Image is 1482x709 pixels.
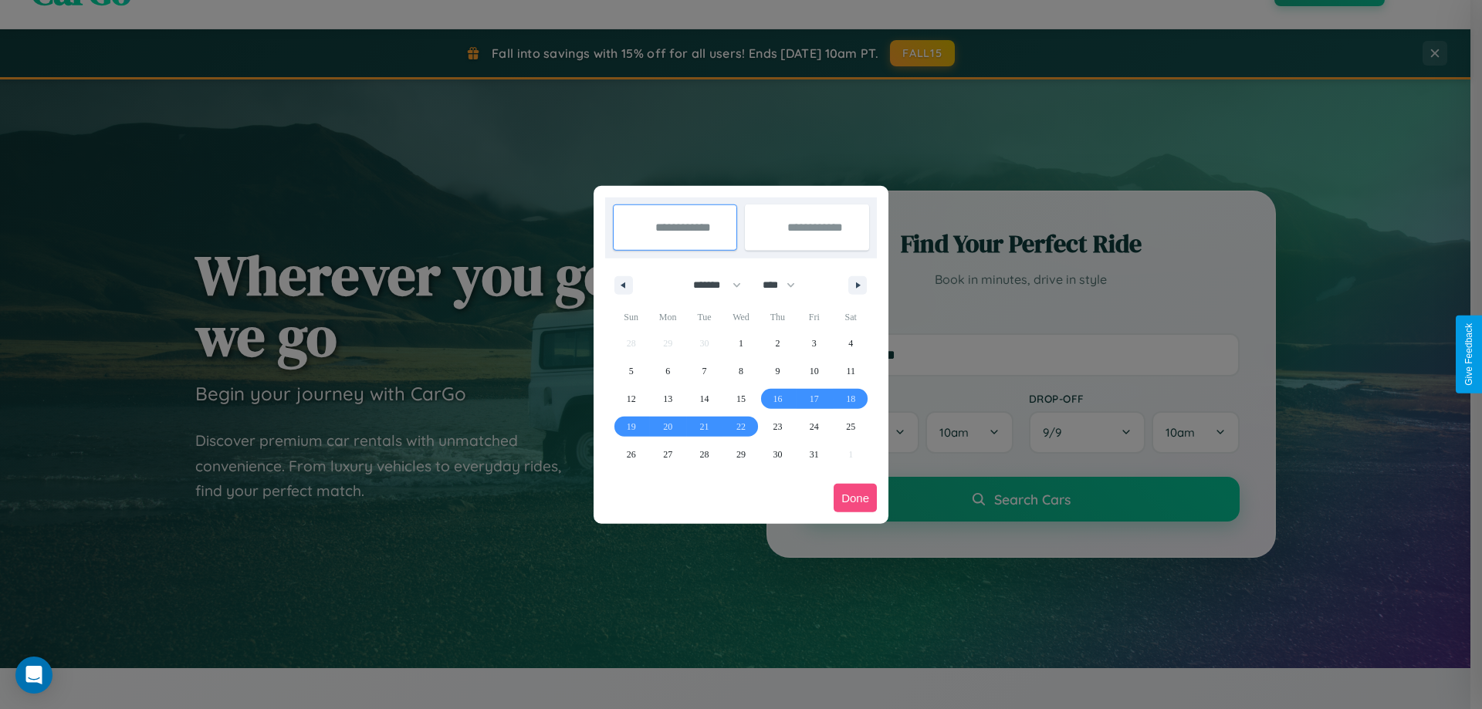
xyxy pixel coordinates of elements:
span: 27 [663,441,672,468]
button: 9 [760,357,796,385]
span: 9 [775,357,780,385]
span: 14 [700,385,709,413]
span: 1 [739,329,743,357]
button: 17 [796,385,832,413]
span: Sat [833,305,869,329]
span: 2 [775,329,780,357]
button: 6 [649,357,685,385]
span: 19 [627,413,636,441]
button: 25 [833,413,869,441]
span: 7 [702,357,707,385]
button: 27 [649,441,685,468]
button: 21 [686,413,722,441]
span: Sun [613,305,649,329]
span: 8 [739,357,743,385]
span: Thu [760,305,796,329]
button: 16 [760,385,796,413]
button: 10 [796,357,832,385]
span: 17 [810,385,819,413]
button: 22 [722,413,759,441]
button: 12 [613,385,649,413]
button: 19 [613,413,649,441]
button: 4 [833,329,869,357]
button: 8 [722,357,759,385]
span: 26 [627,441,636,468]
button: 30 [760,441,796,468]
span: 22 [736,413,746,441]
span: 21 [700,413,709,441]
span: 28 [700,441,709,468]
span: 10 [810,357,819,385]
span: 11 [846,357,855,385]
span: 25 [846,413,855,441]
span: 5 [629,357,634,385]
span: 29 [736,441,746,468]
button: 18 [833,385,869,413]
div: Give Feedback [1463,323,1474,386]
button: 23 [760,413,796,441]
button: 11 [833,357,869,385]
button: 20 [649,413,685,441]
button: 26 [613,441,649,468]
span: 20 [663,413,672,441]
span: 6 [665,357,670,385]
button: Done [834,484,877,512]
span: 3 [812,329,817,357]
span: Tue [686,305,722,329]
button: 3 [796,329,832,357]
span: 15 [736,385,746,413]
span: Mon [649,305,685,329]
span: Wed [722,305,759,329]
button: 31 [796,441,832,468]
span: 24 [810,413,819,441]
button: 14 [686,385,722,413]
span: 4 [848,329,853,357]
span: 18 [846,385,855,413]
button: 5 [613,357,649,385]
button: 7 [686,357,722,385]
span: 23 [773,413,782,441]
span: 12 [627,385,636,413]
button: 13 [649,385,685,413]
button: 24 [796,413,832,441]
button: 28 [686,441,722,468]
span: Fri [796,305,832,329]
div: Open Intercom Messenger [15,657,52,694]
span: 31 [810,441,819,468]
span: 30 [773,441,782,468]
button: 15 [722,385,759,413]
span: 13 [663,385,672,413]
button: 1 [722,329,759,357]
button: 2 [760,329,796,357]
button: 29 [722,441,759,468]
span: 16 [773,385,782,413]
